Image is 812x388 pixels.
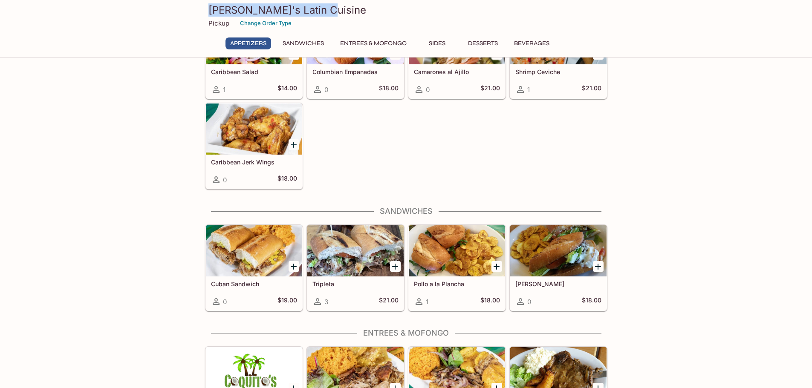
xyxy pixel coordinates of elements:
[509,37,554,49] button: Beverages
[582,296,601,307] h5: $18.00
[510,225,607,276] div: Pernil Sandwich
[307,225,404,311] a: Tripleta3$21.00
[409,13,505,64] div: Camarones al Ajillo
[418,37,457,49] button: Sides
[277,296,297,307] h5: $19.00
[409,225,505,276] div: Pollo a la Plancha
[211,68,297,75] h5: Caribbean Salad
[289,261,299,272] button: Add Cuban Sandwich
[277,175,297,185] h5: $18.00
[426,298,428,306] span: 1
[515,280,601,287] h5: [PERSON_NAME]
[211,158,297,166] h5: Caribbean Jerk Wings
[324,298,328,306] span: 3
[515,68,601,75] h5: Shrimp Ceviche
[593,261,604,272] button: Add Pernil Sandwich
[480,84,500,95] h5: $21.00
[312,68,399,75] h5: Columbian Empanadas
[223,86,225,94] span: 1
[307,13,404,64] div: Columbian Empanadas
[208,19,229,27] p: Pickup
[510,13,607,64] div: Shrimp Ceviche
[205,225,303,311] a: Cuban Sandwich0$19.00
[414,68,500,75] h5: Camarones al Ajillo
[379,84,399,95] h5: $18.00
[223,298,227,306] span: 0
[211,280,297,287] h5: Cuban Sandwich
[205,207,607,216] h4: Sandwiches
[223,176,227,184] span: 0
[208,3,604,17] h3: [PERSON_NAME]'s Latin Cuisine
[408,225,506,311] a: Pollo a la Plancha1$18.00
[426,86,430,94] span: 0
[390,261,401,272] button: Add Tripleta
[324,86,328,94] span: 0
[527,298,531,306] span: 0
[206,13,302,64] div: Caribbean Salad
[491,261,502,272] button: Add Pollo a la Plancha
[236,17,295,30] button: Change Order Type
[312,280,399,287] h5: Tripleta
[414,280,500,287] h5: Pollo a la Plancha
[480,296,500,307] h5: $18.00
[206,103,302,155] div: Caribbean Jerk Wings
[278,37,329,49] button: Sandwiches
[289,139,299,150] button: Add Caribbean Jerk Wings
[463,37,503,49] button: Desserts
[510,225,607,311] a: [PERSON_NAME]0$18.00
[206,225,302,276] div: Cuban Sandwich
[225,37,271,49] button: Appetizers
[205,103,303,189] a: Caribbean Jerk Wings0$18.00
[277,84,297,95] h5: $14.00
[379,296,399,307] h5: $21.00
[205,328,607,338] h4: Entrees & Mofongo
[582,84,601,95] h5: $21.00
[527,86,530,94] span: 1
[335,37,411,49] button: Entrees & Mofongo
[307,225,404,276] div: Tripleta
